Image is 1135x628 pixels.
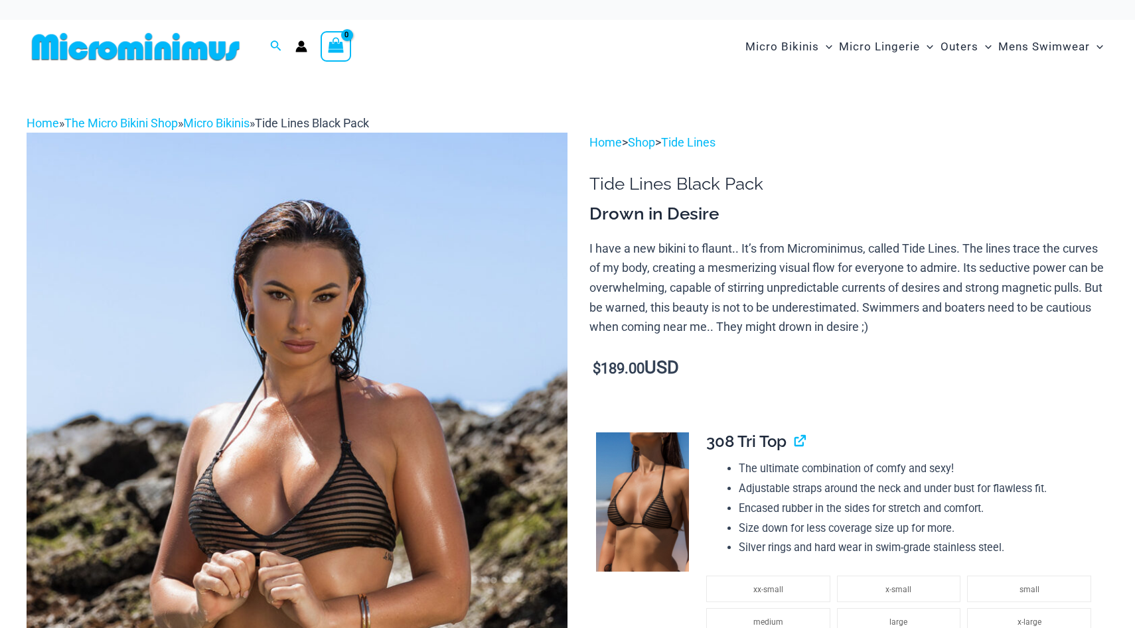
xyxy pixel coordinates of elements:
[706,432,787,451] span: 308 Tri Top
[589,174,1108,194] h1: Tide Lines Black Pack
[1018,617,1041,627] span: x-large
[589,135,622,149] a: Home
[1090,30,1103,64] span: Menu Toggle
[739,538,1098,558] li: Silver rings and hard wear in swim-grade stainless steel.
[839,30,920,64] span: Micro Lingerie
[740,25,1108,69] nav: Site Navigation
[295,40,307,52] a: Account icon link
[27,116,59,130] a: Home
[589,203,1108,225] h3: Drown in Desire
[321,31,351,62] a: View Shopping Cart, empty
[589,239,1108,338] p: I have a new bikini to flaunt.. It’s from Microminimus, called Tide Lines. The lines trace the cu...
[978,30,992,64] span: Menu Toggle
[706,576,830,602] li: xx-small
[941,30,978,64] span: Outers
[589,133,1108,153] p: > >
[995,27,1106,67] a: Mens SwimwearMenu ToggleMenu Toggle
[739,479,1098,499] li: Adjustable straps around the neck and under bust for flawless fit.
[739,459,1098,479] li: The ultimate combination of comfy and sexy!
[270,38,282,55] a: Search icon link
[837,576,961,602] li: x-small
[27,32,245,62] img: MM SHOP LOGO FLAT
[889,617,907,627] span: large
[753,585,783,594] span: xx-small
[920,30,933,64] span: Menu Toggle
[742,27,836,67] a: Micro BikinisMenu ToggleMenu Toggle
[739,499,1098,519] li: Encased rubber in the sides for stretch and comfort.
[593,360,601,377] span: $
[589,358,1108,379] p: USD
[739,519,1098,538] li: Size down for less coverage size up for more.
[255,116,369,130] span: Tide Lines Black Pack
[64,116,178,130] a: The Micro Bikini Shop
[885,585,911,594] span: x-small
[937,27,995,67] a: OutersMenu ToggleMenu Toggle
[819,30,832,64] span: Menu Toggle
[836,27,937,67] a: Micro LingerieMenu ToggleMenu Toggle
[183,116,250,130] a: Micro Bikinis
[596,432,689,572] img: Tide Lines Black 308 Tri Top
[753,617,783,627] span: medium
[1020,585,1039,594] span: small
[661,135,716,149] a: Tide Lines
[998,30,1090,64] span: Mens Swimwear
[967,576,1091,602] li: small
[628,135,655,149] a: Shop
[593,360,644,377] bdi: 189.00
[745,30,819,64] span: Micro Bikinis
[27,116,369,130] span: » » »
